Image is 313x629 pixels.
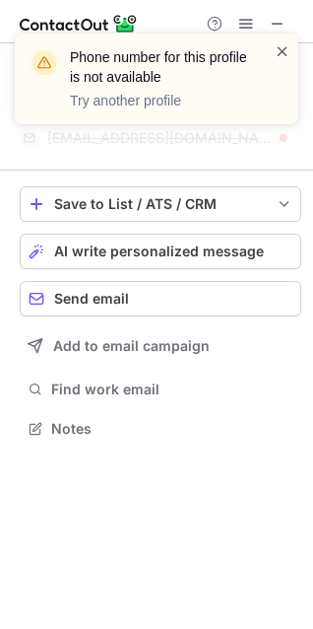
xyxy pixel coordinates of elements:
button: Add to email campaign [20,328,301,364]
span: Add to email campaign [53,338,210,354]
button: AI write personalized message [20,234,301,269]
img: ContactOut v5.3.10 [20,12,138,35]
button: Notes [20,415,301,443]
header: Phone number for this profile is not available [70,47,251,87]
span: Find work email [51,381,293,398]
button: Send email [20,281,301,316]
button: Find work email [20,376,301,403]
span: AI write personalized message [54,244,264,259]
span: Notes [51,420,293,438]
p: Try another profile [70,91,251,110]
div: Save to List / ATS / CRM [54,196,267,212]
button: save-profile-one-click [20,186,301,222]
span: Send email [54,291,129,307]
img: warning [29,47,60,79]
